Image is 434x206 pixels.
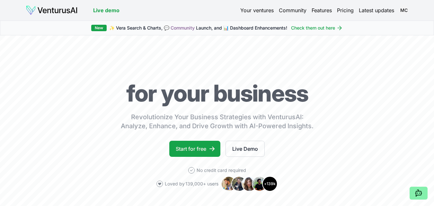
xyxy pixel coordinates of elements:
[91,25,107,31] div: New
[109,25,287,31] span: ✨ Vera Search & Charts, 💬 Launch, and 📊 Dashboard Enhancements!
[169,141,220,157] a: Start for free
[171,25,195,31] a: Community
[240,6,274,14] a: Your ventures
[399,5,409,15] span: MC
[312,6,332,14] a: Features
[399,6,408,15] button: MC
[26,5,78,15] img: logo
[221,176,236,192] img: Avatar 1
[252,176,267,192] img: Avatar 4
[291,25,343,31] a: Check them out here
[226,141,265,157] a: Live Demo
[279,6,306,14] a: Community
[359,6,394,14] a: Latest updates
[93,6,120,14] a: Live demo
[337,6,354,14] a: Pricing
[242,176,257,192] img: Avatar 3
[231,176,247,192] img: Avatar 2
